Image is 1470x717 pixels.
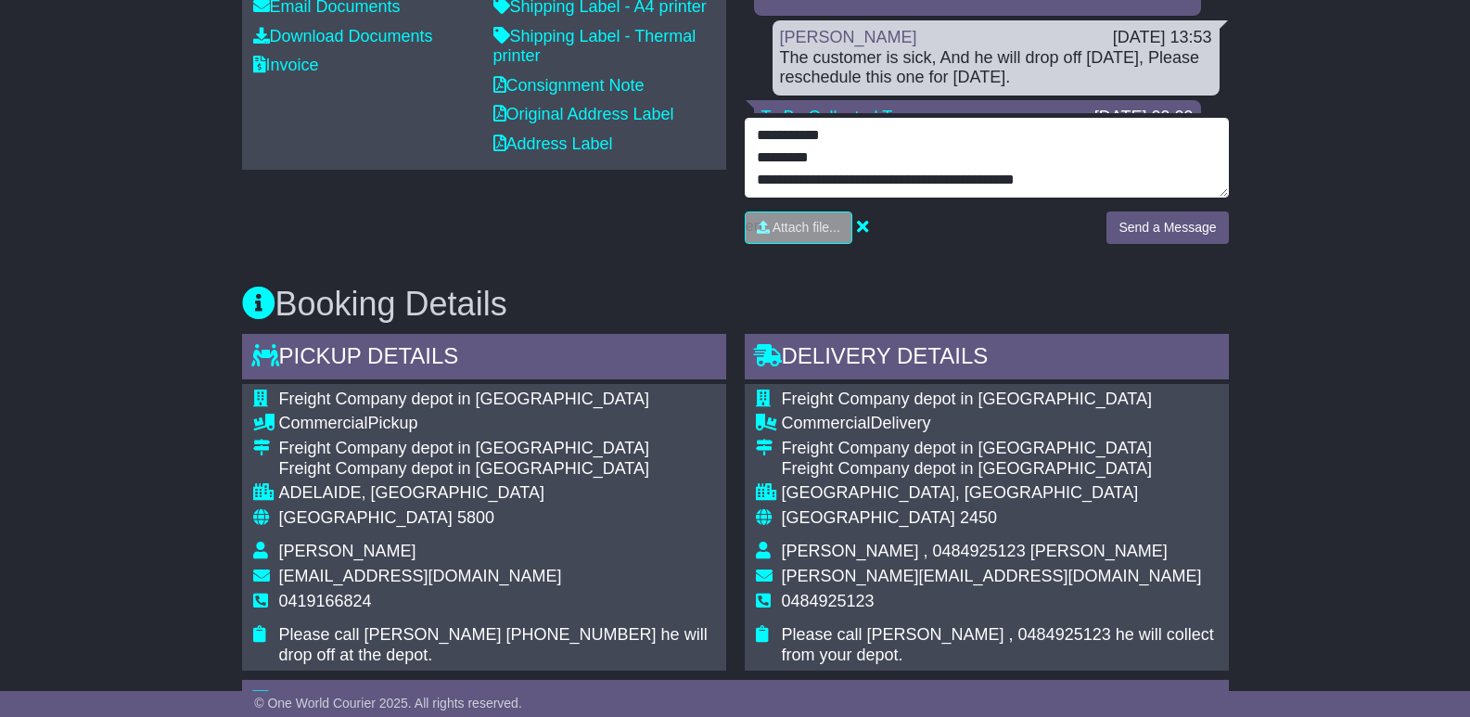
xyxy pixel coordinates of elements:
[279,508,453,527] span: [GEOGRAPHIC_DATA]
[493,76,645,95] a: Consignment Note
[242,286,1229,323] h3: Booking Details
[782,459,1218,480] div: Freight Company depot in [GEOGRAPHIC_DATA]
[279,459,715,480] div: Freight Company depot in [GEOGRAPHIC_DATA]
[242,334,726,384] div: Pickup Details
[493,27,697,66] a: Shipping Label - Thermal printer
[279,414,368,432] span: Commercial
[1106,211,1228,244] button: Send a Message
[960,508,997,527] span: 2450
[761,108,924,126] a: To Be Collected Team
[1094,108,1194,128] div: [DATE] 09:09
[745,334,1229,384] div: Delivery Details
[782,483,1218,504] div: [GEOGRAPHIC_DATA], [GEOGRAPHIC_DATA]
[780,48,1212,88] div: The customer is sick, And he will drop off [DATE], Please reschedule this one for [DATE].
[457,508,494,527] span: 5800
[782,414,1218,434] div: Delivery
[279,625,708,664] span: Please call [PERSON_NAME] [PHONE_NUMBER] he will drop off at the depot.
[254,696,522,711] span: © One World Courier 2025. All rights reserved.
[279,592,372,610] span: 0419166824
[279,483,715,504] div: ADELAIDE, [GEOGRAPHIC_DATA]
[253,56,319,74] a: Invoice
[782,625,1214,664] span: Please call [PERSON_NAME] , 0484925123 he will collect from your depot.
[1113,28,1212,48] div: [DATE] 13:53
[279,542,416,560] span: [PERSON_NAME]
[279,414,715,434] div: Pickup
[782,390,1152,408] span: Freight Company depot in [GEOGRAPHIC_DATA]
[279,567,562,585] span: [EMAIL_ADDRESS][DOMAIN_NAME]
[782,592,875,610] span: 0484925123
[493,134,613,153] a: Address Label
[782,508,955,527] span: [GEOGRAPHIC_DATA]
[279,390,649,408] span: Freight Company depot in [GEOGRAPHIC_DATA]
[279,439,715,459] div: Freight Company depot in [GEOGRAPHIC_DATA]
[780,28,917,46] a: [PERSON_NAME]
[782,542,1168,560] span: [PERSON_NAME] , 0484925123 [PERSON_NAME]
[782,567,1202,585] span: [PERSON_NAME][EMAIL_ADDRESS][DOMAIN_NAME]
[782,439,1218,459] div: Freight Company depot in [GEOGRAPHIC_DATA]
[782,414,871,432] span: Commercial
[493,105,674,123] a: Original Address Label
[253,27,433,45] a: Download Documents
